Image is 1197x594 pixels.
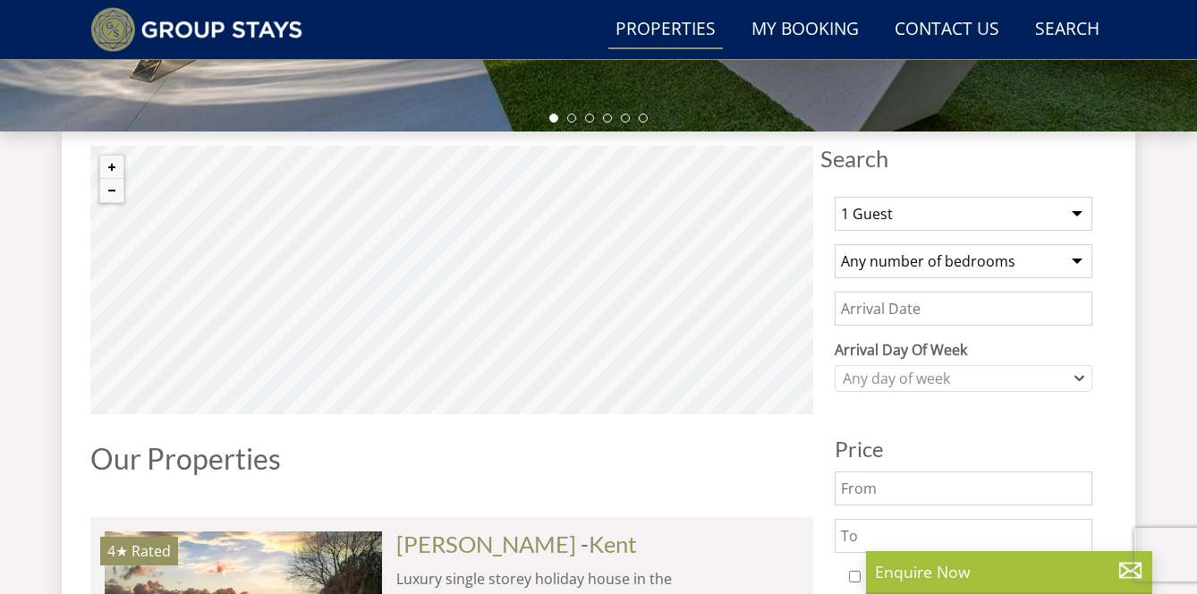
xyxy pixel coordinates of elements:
[90,146,813,414] canvas: Map
[100,156,123,179] button: Zoom in
[744,10,866,50] a: My Booking
[835,471,1092,505] input: From
[1028,10,1107,50] a: Search
[90,7,302,52] img: Group Stays
[835,437,1092,461] h3: Price
[838,369,1070,388] div: Any day of week
[820,146,1107,171] span: Search
[875,560,1143,583] p: Enquire Now
[887,10,1006,50] a: Contact Us
[132,541,171,561] span: Rated
[835,365,1092,392] div: Combobox
[581,530,637,557] span: -
[100,179,123,202] button: Zoom out
[835,292,1092,326] input: Arrival Date
[608,10,723,50] a: Properties
[396,530,576,557] a: [PERSON_NAME]
[589,530,637,557] a: Kent
[107,541,128,561] span: BELLUS has a 4 star rating under the Quality in Tourism Scheme
[835,339,1092,361] label: Arrival Day Of Week
[835,519,1092,553] input: To
[90,443,813,474] h1: Our Properties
